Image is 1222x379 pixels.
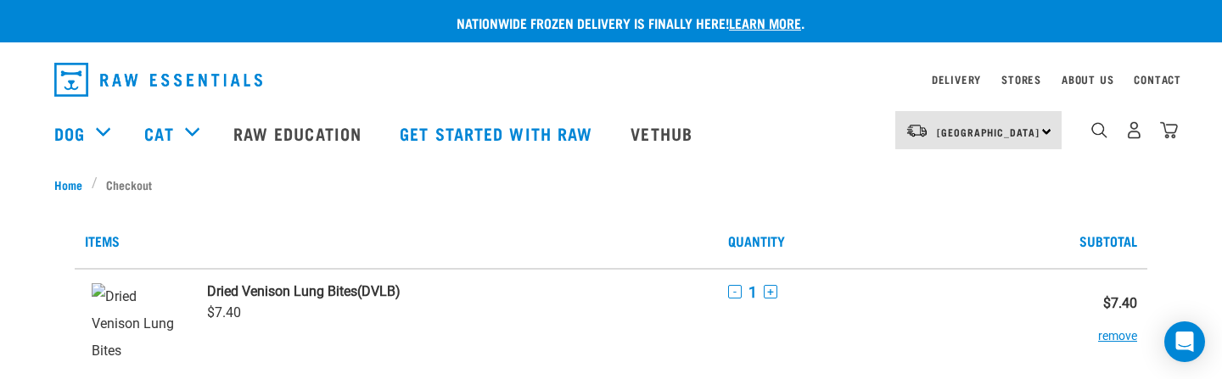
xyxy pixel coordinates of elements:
[1062,76,1113,82] a: About Us
[937,129,1040,135] span: [GEOGRAPHIC_DATA]
[1040,214,1147,269] th: Subtotal
[207,304,241,320] span: $7.40
[54,176,1168,193] nav: breadcrumbs
[614,99,714,167] a: Vethub
[92,283,179,371] img: Dried Venison Lung Bites
[54,176,92,193] a: Home
[1160,121,1178,139] img: home-icon@2x.png
[1125,121,1143,139] img: user.png
[41,56,1181,103] nav: dropdown navigation
[905,123,928,138] img: van-moving.png
[729,19,801,26] a: Learn more
[718,214,1040,269] th: Quantity
[144,120,173,146] a: Cat
[383,99,614,167] a: Get started with Raw
[216,99,383,167] a: Raw Education
[1091,122,1107,138] img: home-icon-1@2x.png
[54,120,85,146] a: Dog
[207,283,709,299] a: Dried Venison Lung Bites(DVLB)
[764,285,777,298] button: +
[748,283,757,301] span: 1
[1134,76,1181,82] a: Contact
[1001,76,1041,82] a: Stores
[932,76,981,82] a: Delivery
[75,214,718,269] th: Items
[207,283,357,299] strong: Dried Venison Lung Bites
[54,63,262,97] img: Raw Essentials Logo
[1164,321,1205,362] div: Open Intercom Messenger
[728,285,742,298] button: -
[1098,311,1137,344] button: remove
